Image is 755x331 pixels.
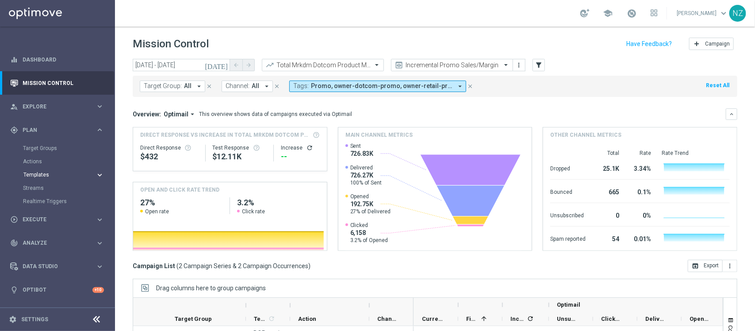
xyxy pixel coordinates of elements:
[23,195,114,208] div: Realtime Triggers
[281,144,320,151] div: Increase
[630,161,651,175] div: 3.34%
[164,110,188,118] span: Optimail
[96,239,104,247] i: keyboard_arrow_right
[23,185,92,192] a: Streams
[550,208,586,222] div: Unsubscribed
[23,142,114,155] div: Target Groups
[213,151,267,162] div: $12,113
[10,239,96,247] div: Analyze
[262,59,384,71] ng-select: Total Mrkdm Dotcom Product Margin Amount
[630,231,651,245] div: 0.01%
[726,108,737,120] button: keyboard_arrow_down
[184,82,192,90] span: All
[345,131,413,139] h4: Main channel metrics
[23,145,92,152] a: Target Groups
[676,7,729,20] a: [PERSON_NAME]keyboard_arrow_down
[10,48,104,71] div: Dashboard
[96,216,104,224] i: keyboard_arrow_right
[23,198,92,205] a: Realtime Triggers
[689,38,734,50] button: add Campaign
[10,127,104,134] button: gps_fixed Plan keyboard_arrow_right
[10,103,104,110] button: person_search Explore keyboard_arrow_right
[630,150,651,157] div: Rate
[557,301,580,308] span: Optimail
[145,208,169,215] span: Open rate
[10,103,96,111] div: Explore
[245,62,252,68] i: arrow_forward
[133,262,310,270] h3: Campaign List
[23,172,96,177] div: Templates
[203,59,230,72] button: [DATE]
[23,240,96,246] span: Analyze
[10,263,104,270] div: Data Studio keyboard_arrow_right
[705,81,730,90] button: Reset All
[230,59,242,71] button: arrow_back
[242,208,265,215] span: Click rate
[289,81,466,92] button: Tags: Promo, owner-dotcom-promo, owner-retail-promo, promo arrow_drop_down
[550,184,586,198] div: Bounced
[96,262,104,271] i: keyboard_arrow_right
[306,144,313,151] i: refresh
[267,314,275,323] span: Calculate column
[23,127,96,133] span: Plan
[692,262,699,269] i: open_in_browser
[693,40,700,47] i: add
[10,56,18,64] i: equalizer
[10,126,96,134] div: Plan
[9,316,17,323] i: settings
[222,81,273,92] button: Channel: All arrow_drop_down
[10,126,18,134] i: gps_fixed
[723,260,737,272] button: more_vert
[690,316,711,322] span: Opened
[23,158,92,165] a: Actions
[21,317,48,322] a: Settings
[188,110,196,118] i: arrow_drop_down
[254,316,267,322] span: Templates
[630,208,651,222] div: 0%
[213,144,267,151] div: Test Response
[96,126,104,134] i: keyboard_arrow_right
[96,171,104,179] i: keyboard_arrow_right
[466,81,474,91] button: close
[23,171,104,178] button: Templates keyboard_arrow_right
[728,111,735,117] i: keyboard_arrow_down
[467,83,473,89] i: close
[456,82,464,90] i: arrow_drop_down
[10,239,104,246] button: track_changes Analyze keyboard_arrow_right
[516,62,523,69] i: more_vert
[10,216,104,223] button: play_circle_outline Execute keyboard_arrow_right
[626,41,672,47] input: Have Feedback?
[140,197,222,208] h2: 27%
[533,59,545,71] button: filter_alt
[268,315,275,322] i: refresh
[527,315,534,322] i: refresh
[175,316,212,322] span: Target Group
[195,82,203,90] i: arrow_drop_down
[662,150,730,157] div: Rate Trend
[10,103,18,111] i: person_search
[293,82,309,90] span: Tags:
[140,81,205,92] button: Target Group: All arrow_drop_down
[10,262,96,270] div: Data Studio
[311,82,452,90] span: Promo, owner-dotcom-promo, owner-retail-promo, promo
[377,316,399,322] span: Channel
[350,193,391,200] span: Opened
[557,316,578,322] span: Unsubscribed
[596,208,619,222] div: 0
[23,278,92,302] a: Optibot
[237,197,319,208] h2: 3.2%
[596,150,619,157] div: Total
[550,231,586,245] div: Spam reported
[10,56,104,63] button: equalizer Dashboard
[350,229,388,237] span: 6,158
[263,82,271,90] i: arrow_drop_down
[10,216,96,223] div: Execute
[205,61,229,69] i: [DATE]
[23,172,87,177] span: Templates
[23,71,104,95] a: Mission Control
[515,60,524,70] button: more_vert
